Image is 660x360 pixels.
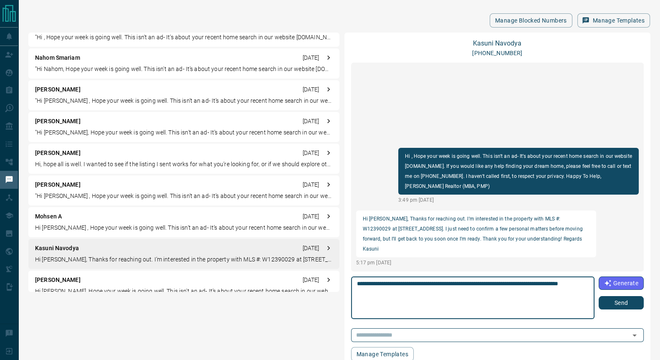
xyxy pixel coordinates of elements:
p: 3:49 pm [DATE] [398,196,639,204]
p: [DATE] [303,276,319,284]
button: Generate [599,276,644,290]
p: "Hi , Hope your week is going well. This isn't an ad- It’s about your recent home search in our w... [35,33,333,42]
p: Hi [PERSON_NAME], Thanks for reaching out. I’m interested in the property with MLS #: W12390029 a... [35,255,333,264]
p: [PERSON_NAME] [35,85,81,94]
button: Open [629,330,640,341]
p: [PERSON_NAME] [35,117,81,126]
button: Manage Templates [577,13,650,28]
p: Mohsen A [35,212,62,221]
p: [DATE] [303,149,319,157]
p: "Hi [PERSON_NAME] , Hope your week is going well. This isn't an ad- It’s about your recent home s... [35,96,333,105]
p: [PERSON_NAME] [35,180,81,189]
p: [DATE] [303,53,319,62]
p: [DATE] [303,85,319,94]
p: Hi , Hope your week is going well. This isn't an ad- It’s about your recent home search in our we... [405,151,632,191]
p: [PERSON_NAME] [35,149,81,157]
p: [PERSON_NAME] [35,276,81,284]
p: 5:17 pm [DATE] [356,259,597,266]
p: Hi [PERSON_NAME] , Hope your week is going well. This isn't an ad- It’s about your recent home se... [35,223,333,232]
p: Hi [PERSON_NAME], Hope your week is going well. This isn't an ad- It’s about your recent home sea... [35,287,333,296]
p: Hi [PERSON_NAME], Thanks for reaching out. I’m interested in the property with MLS #: W12390029 a... [363,214,590,254]
p: Hi, hope all is well. I wanted to see if the listing I sent works for what you’re looking for, or... [35,160,333,169]
button: Manage Blocked Numbers [490,13,572,28]
p: "Hi Nahom, Hope your week is going well. This isn't an ad- It’s about your recent home search in ... [35,65,333,74]
p: [DATE] [303,117,319,126]
p: Nahom Smariam [35,53,80,62]
p: [DATE] [303,212,319,221]
button: Send [599,296,644,309]
p: Kasuni Navodya [35,244,79,253]
p: "Hi [PERSON_NAME], Hope your week is going well. This isn't an ad- It’s about your recent home se... [35,128,333,137]
a: Kasuni Navodya [473,39,521,47]
p: "Hi [PERSON_NAME] , Hope your week is going well. This isn't an ad- It’s about your recent home s... [35,192,333,200]
p: [DATE] [303,244,319,253]
p: [DATE] [303,180,319,189]
p: [PHONE_NUMBER] [472,49,522,58]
